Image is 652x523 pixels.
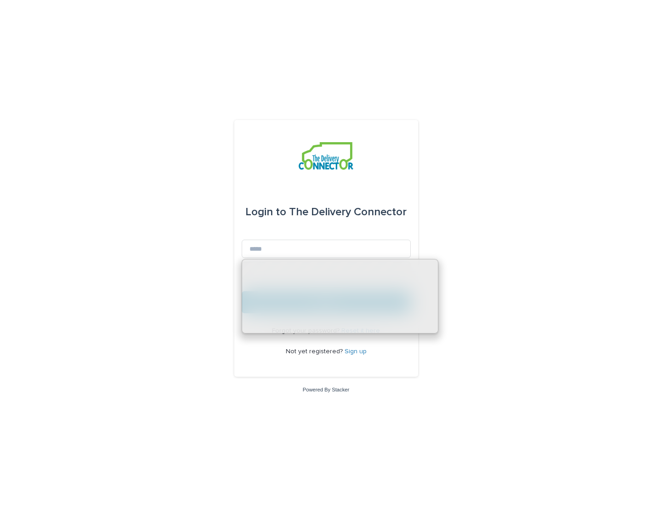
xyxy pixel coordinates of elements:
[303,387,349,392] a: Powered By Stacker
[286,348,345,355] span: Not yet registered?
[245,199,407,225] div: The Delivery Connector
[245,207,286,218] span: Login to
[345,348,367,355] a: Sign up
[299,142,353,170] img: aCWQmA6OSGG0Kwt8cj3c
